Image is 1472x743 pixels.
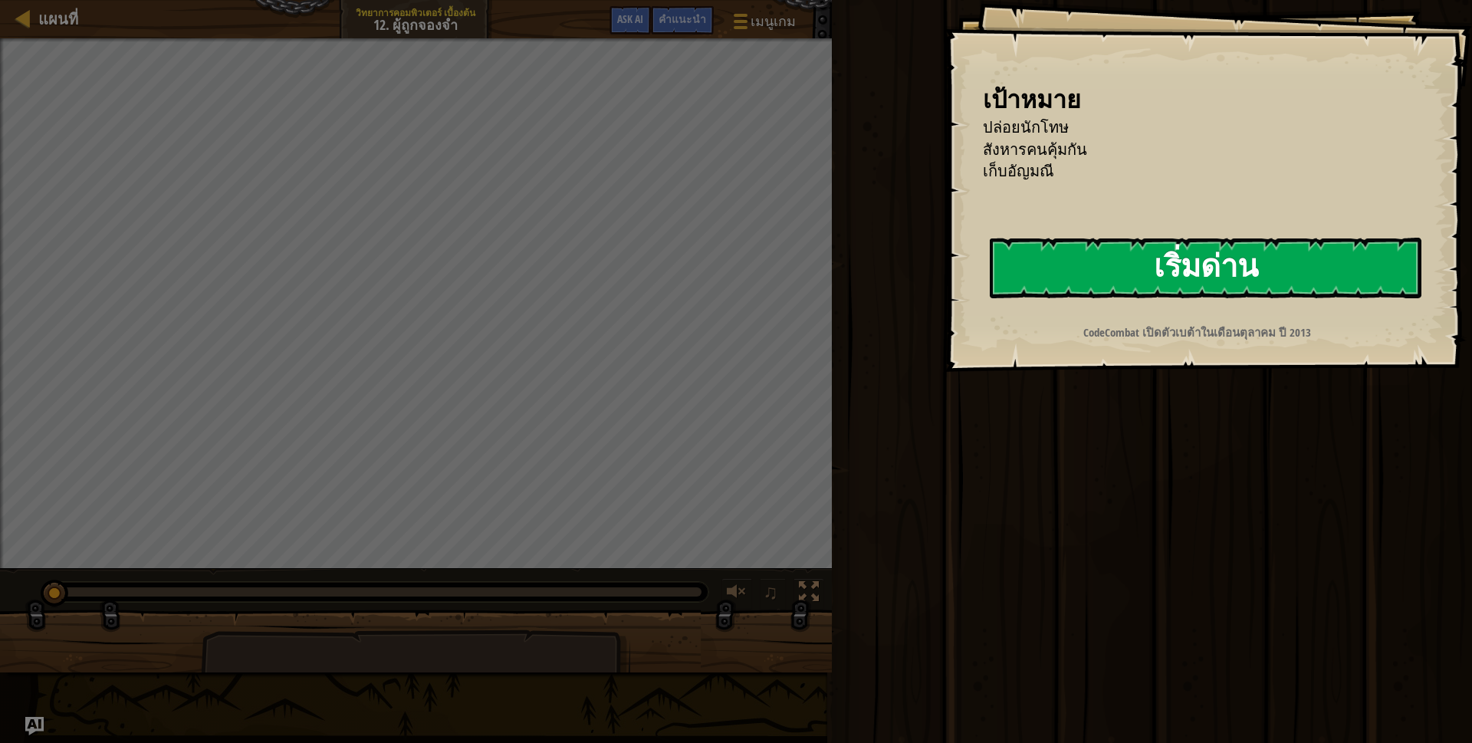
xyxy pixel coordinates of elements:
[25,717,44,735] button: Ask AI
[964,117,1414,139] li: ปล่อยนักโทษ
[609,6,651,35] button: Ask AI
[983,160,1054,181] span: เก็บอัญมณี
[983,82,1418,117] div: เป้าหมาย
[659,12,706,26] span: คำแนะนำ
[983,117,1069,137] span: ปล่อยนักโทษ
[990,238,1421,298] button: เริ่มด่าน
[617,12,643,26] span: Ask AI
[983,139,1087,159] span: สังหารคนคุ้มกัน
[751,12,796,31] span: เมนูเกม
[964,160,1414,182] li: เก็บอัญมณี
[1083,324,1311,340] strong: CodeCombat เปิดตัวเบต้าในเดือนตุลาคม ปี 2013
[721,578,752,610] button: ปรับระดับเสียง
[721,6,805,42] button: เมนูเกม
[793,578,824,610] button: สลับเป็นเต็มจอ
[763,580,778,603] span: ♫
[31,8,78,29] a: แผนที่
[760,578,786,610] button: ♫
[964,139,1414,161] li: สังหารคนคุ้มกัน
[38,8,78,29] span: แผนที่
